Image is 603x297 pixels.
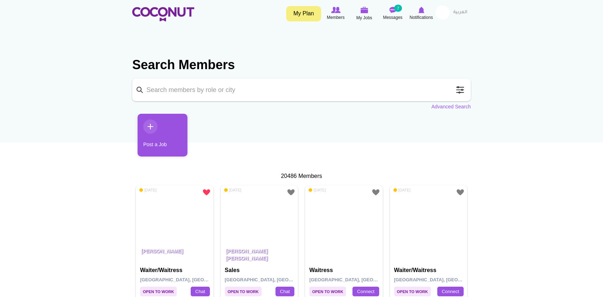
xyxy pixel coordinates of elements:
span: [GEOGRAPHIC_DATA], [GEOGRAPHIC_DATA] [394,277,496,282]
img: Browse Members [331,7,340,13]
span: Open to Work [309,287,346,296]
a: Add to Favourites [371,188,380,197]
span: Open to Work [140,287,177,296]
input: Search members by role or city [132,78,471,101]
span: Notifications [409,14,433,21]
a: Messages Messages 7 [378,5,407,22]
a: My Jobs My Jobs [350,5,378,22]
img: Messages [389,7,396,13]
span: [DATE] [393,188,411,193]
a: Connect [437,287,464,297]
span: [GEOGRAPHIC_DATA], [GEOGRAPHIC_DATA] [309,277,411,282]
a: Notifications Notifications [407,5,435,22]
li: 1 / 1 [132,114,182,162]
a: Add to Favourites [287,188,295,197]
a: Browse Members Members [321,5,350,22]
a: Connect [352,287,379,297]
a: Remove from Favourites [202,188,211,197]
span: [DATE] [139,188,157,193]
a: Post a Job [138,114,187,157]
a: My Plan [286,6,321,21]
a: العربية [450,5,471,20]
h4: Waitress [309,267,380,273]
h2: Search Members [132,56,471,73]
a: Add to Favourites [456,188,465,197]
a: Chat [275,287,294,297]
img: My Jobs [360,7,368,13]
span: [GEOGRAPHIC_DATA], [GEOGRAPHIC_DATA] [140,277,242,282]
span: My Jobs [356,14,372,21]
span: Members [327,14,345,21]
a: Chat [191,287,210,297]
span: Messages [383,14,403,21]
span: Open to Work [394,287,431,296]
p: [PERSON_NAME] [PERSON_NAME] [221,243,298,263]
span: [DATE] [309,188,326,193]
img: Home [132,7,194,21]
span: [GEOGRAPHIC_DATA], [GEOGRAPHIC_DATA] [225,277,326,282]
h4: Waiter/Waitress [394,267,465,273]
a: Advanced Search [431,103,471,110]
h4: Waiter/Waitress [140,267,211,273]
h4: Sales [225,267,296,273]
img: Notifications [418,7,424,13]
small: 7 [394,5,402,12]
span: Open to Work [225,287,262,296]
span: [DATE] [224,188,242,193]
div: 20486 Members [132,172,471,180]
p: [PERSON_NAME] [136,243,213,263]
